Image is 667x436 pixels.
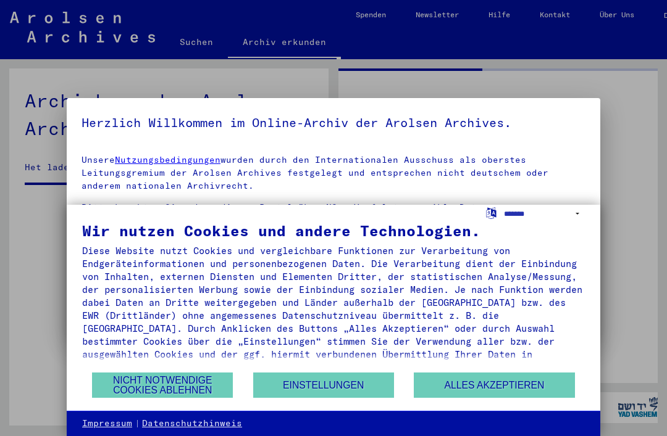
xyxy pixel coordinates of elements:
a: Nutzungsbedingungen [115,154,220,165]
div: Diese Website nutzt Cookies und vergleichbare Funktionen zur Verarbeitung von Endgeräteinformatio... [82,244,585,374]
p: Bitte beachten Sie, dass dieses Portal über NS - Verfolgte sensible Daten zu identifizierten oder... [82,201,585,292]
label: Sprache auswählen [485,207,498,218]
a: Impressum [82,417,132,430]
select: Sprache auswählen [504,205,585,223]
button: Einstellungen [253,372,394,398]
div: Wir nutzen Cookies und andere Technologien. [82,223,585,238]
a: Datenschutzhinweis [142,417,242,430]
button: Alles akzeptieren [414,372,574,398]
h5: Herzlich Willkommen im Online-Archiv der Arolsen Archives. [82,113,585,133]
p: Unsere wurden durch den Internationalen Ausschuss als oberstes Leitungsgremium der Arolsen Archiv... [82,154,585,192]
button: Nicht notwendige Cookies ablehnen [92,372,233,398]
